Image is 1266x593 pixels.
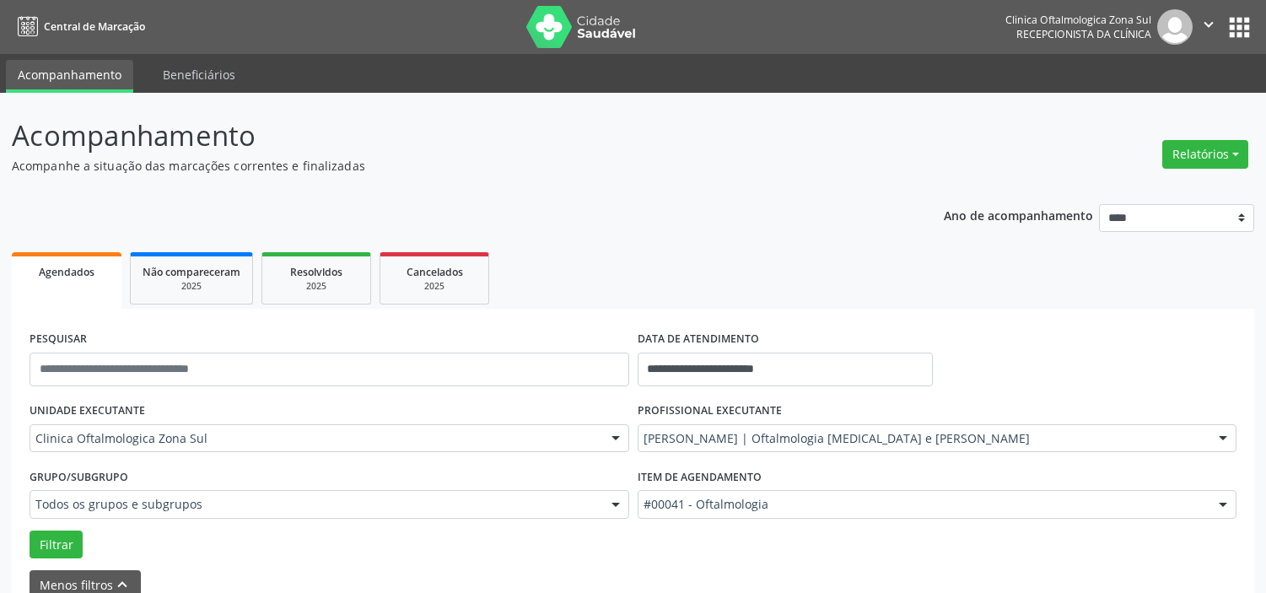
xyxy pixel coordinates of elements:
[644,496,1203,513] span: #00041 - Oftalmologia
[392,280,477,293] div: 2025
[30,398,145,424] label: UNIDADE EXECUTANTE
[35,430,595,447] span: Clinica Oftalmologica Zona Sul
[143,280,240,293] div: 2025
[1016,27,1151,41] span: Recepcionista da clínica
[12,115,881,157] p: Acompanhamento
[6,60,133,93] a: Acompanhamento
[1157,9,1193,45] img: img
[39,265,94,279] span: Agendados
[30,464,128,490] label: Grupo/Subgrupo
[407,265,463,279] span: Cancelados
[1199,15,1218,34] i: 
[638,326,759,353] label: DATA DE ATENDIMENTO
[12,13,145,40] a: Central de Marcação
[638,398,782,424] label: PROFISSIONAL EXECUTANTE
[1005,13,1151,27] div: Clinica Oftalmologica Zona Sul
[12,157,881,175] p: Acompanhe a situação das marcações correntes e finalizadas
[30,531,83,559] button: Filtrar
[944,204,1093,225] p: Ano de acompanhamento
[644,430,1203,447] span: [PERSON_NAME] | Oftalmologia [MEDICAL_DATA] e [PERSON_NAME]
[30,326,87,353] label: PESQUISAR
[1225,13,1254,42] button: apps
[638,464,762,490] label: Item de agendamento
[151,60,247,89] a: Beneficiários
[290,265,342,279] span: Resolvidos
[1162,140,1248,169] button: Relatórios
[44,19,145,34] span: Central de Marcação
[35,496,595,513] span: Todos os grupos e subgrupos
[1193,9,1225,45] button: 
[274,280,358,293] div: 2025
[143,265,240,279] span: Não compareceram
